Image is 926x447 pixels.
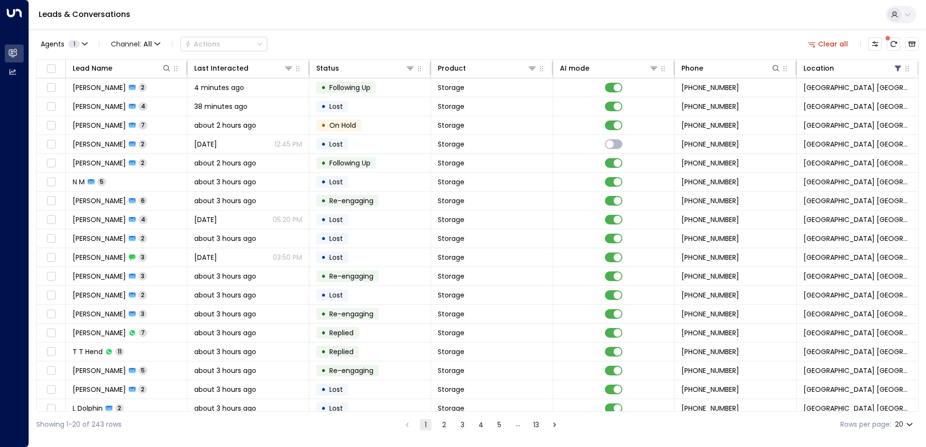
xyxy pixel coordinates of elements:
span: about 3 hours ago [194,366,256,375]
span: Storage [438,120,464,130]
span: Aug 12, 2025 [194,215,217,224]
span: about 3 hours ago [194,234,256,243]
p: 12:45 PM [275,139,302,149]
button: Actions [180,37,267,51]
div: • [321,362,326,379]
span: Toggle select row [45,327,57,339]
label: Rows per page: [840,419,891,430]
span: 7 [139,121,147,129]
div: Product [438,62,466,74]
span: Toggle select row [45,176,57,188]
span: about 3 hours ago [194,177,256,187]
span: N M [73,177,85,187]
span: Storage [438,158,464,168]
span: about 3 hours ago [194,403,256,413]
span: +447879674102 [681,309,739,319]
button: page 1 [420,419,432,431]
span: Space Station Castle Bromwich [803,328,911,338]
span: Space Station Castle Bromwich [803,158,911,168]
span: Space Station Castle Bromwich [803,366,911,375]
span: Meeting Follow Up [329,196,373,206]
span: Ashish Ghising [73,290,126,300]
span: 1 [68,40,80,48]
a: Leads & Conversations [39,9,130,20]
span: +447548609468 [681,234,739,243]
span: +447845112535 [681,385,739,394]
span: Space Station Castle Bromwich [803,271,911,281]
span: Lost [329,139,343,149]
span: Storage [438,347,464,357]
span: Channel: [107,37,164,51]
span: All [143,40,152,48]
span: +447714386001 [681,83,739,92]
span: Susan Sharpe [73,215,126,224]
span: Storage [438,290,464,300]
div: • [321,230,326,247]
span: 2 [139,385,147,393]
span: Toggle select all [45,63,57,75]
span: +447756322942 [681,271,739,281]
span: Storage [438,234,464,243]
span: about 3 hours ago [194,328,256,338]
span: about 3 hours ago [194,290,256,300]
span: Toggle select row [45,214,57,226]
span: Lost [329,215,343,224]
button: Clear all [804,37,852,51]
span: Space Station Castle Bromwich [803,385,911,394]
span: about 3 hours ago [194,196,256,206]
div: Last Interacted [194,62,293,74]
span: Lost [329,102,343,111]
span: Susan Sharpe [73,196,126,206]
span: about 3 hours ago [194,309,256,319]
span: Storage [438,385,464,394]
button: Archived Leads [905,37,919,51]
button: Go to page 13 [530,419,542,431]
span: L Dolphin [73,403,103,413]
span: 11 [115,347,124,356]
span: 5 [97,178,106,186]
div: Phone [681,62,780,74]
div: • [321,193,326,209]
span: Following Up [329,158,370,168]
div: Status [316,62,415,74]
span: Space Station Castle Bromwich [803,253,911,262]
span: about 2 hours ago [194,120,256,130]
span: +447309852475 [681,347,739,357]
span: Storage [438,309,464,319]
button: Channel:All [107,37,164,51]
span: T T Hend [73,347,103,357]
div: … [512,419,524,431]
span: Agents [41,41,64,47]
span: Space Station Castle Bromwich [803,120,911,130]
span: Toggle select row [45,195,57,207]
div: Location [803,62,834,74]
span: Toggle select row [45,252,57,264]
span: Toggle select row [45,346,57,358]
span: +447784183222 [681,366,739,375]
span: Storage [438,83,464,92]
div: Button group with a nested menu [180,37,267,51]
span: 4 [139,102,148,110]
span: Lost [329,253,343,262]
span: There are new threads available. Refresh the grid to view the latest updates. [887,37,900,51]
button: Go to next page [549,419,560,431]
div: Phone [681,62,703,74]
span: 4 [139,215,148,223]
span: Justin Whitehouse [73,139,126,149]
span: Space Station Castle Bromwich [803,403,911,413]
span: Space Station Castle Bromwich [803,83,911,92]
span: about 3 hours ago [194,347,256,357]
span: Rustam Mustafajev [73,158,126,168]
div: • [321,287,326,303]
span: Space Station Castle Bromwich [803,347,911,357]
span: Replied [329,347,354,357]
span: 3 [139,310,147,318]
span: Jul 28, 2025 [194,139,217,149]
div: 20 [895,417,915,432]
span: Toggle select row [45,138,57,150]
div: • [321,136,326,152]
span: +447838303194 [681,290,739,300]
span: about 3 hours ago [194,385,256,394]
span: Toggle select row [45,82,57,94]
span: Toggle select row [45,157,57,169]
